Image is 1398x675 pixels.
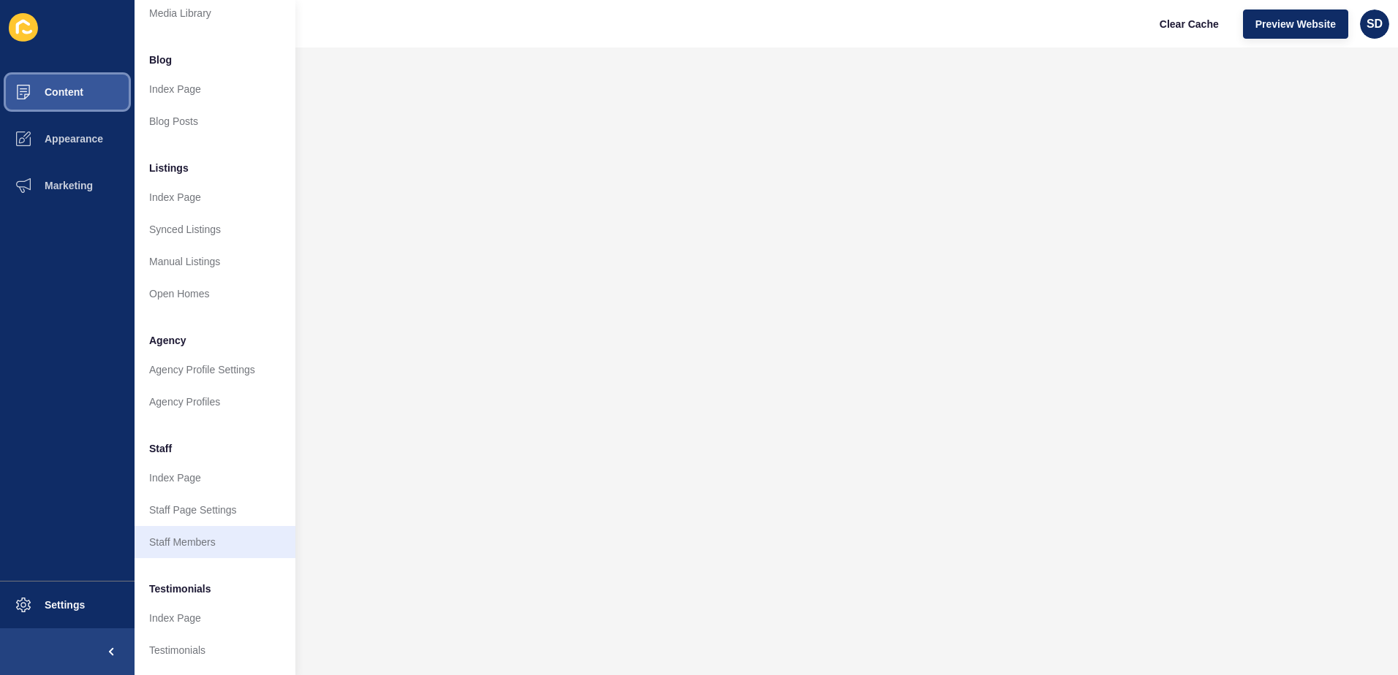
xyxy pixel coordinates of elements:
[135,245,295,278] a: Manual Listings
[1147,9,1231,39] button: Clear Cache
[135,278,295,310] a: Open Homes
[1367,17,1383,31] span: SD
[135,213,295,245] a: Synced Listings
[1243,9,1348,39] button: Preview Website
[149,581,211,596] span: Testimonials
[135,73,295,105] a: Index Page
[135,462,295,494] a: Index Page
[1255,17,1336,31] span: Preview Website
[135,181,295,213] a: Index Page
[135,386,295,418] a: Agency Profiles
[149,53,172,67] span: Blog
[135,494,295,526] a: Staff Page Settings
[1160,17,1219,31] span: Clear Cache
[135,526,295,558] a: Staff Members
[135,354,295,386] a: Agency Profile Settings
[149,333,186,348] span: Agency
[149,441,172,456] span: Staff
[149,161,189,175] span: Listings
[135,634,295,666] a: Testimonials
[135,105,295,137] a: Blog Posts
[135,602,295,634] a: Index Page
